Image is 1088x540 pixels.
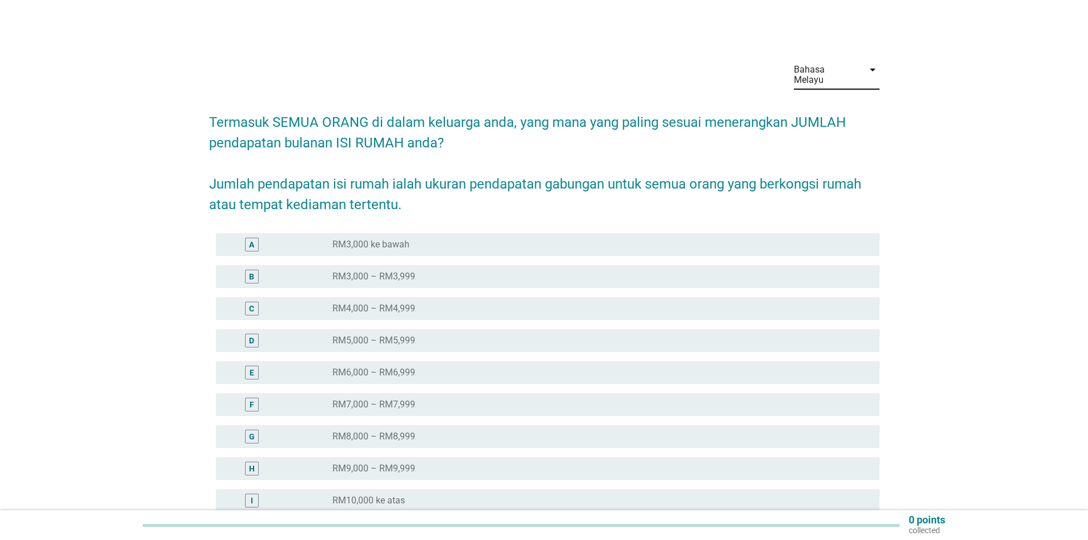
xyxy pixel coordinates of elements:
div: A [249,239,254,251]
label: RM10,000 ke atas [332,495,405,506]
label: RM9,000 – RM9,999 [332,463,415,474]
div: E [250,367,254,379]
label: RM7,000 – RM7,999 [332,399,415,410]
div: H [249,463,255,475]
label: RM3,000 ke bawah [332,239,409,250]
div: Bahasa Melayu [794,65,857,85]
div: B [249,271,254,283]
p: collected [909,525,945,535]
p: 0 points [909,515,945,525]
label: RM3,000 – RM3,999 [332,271,415,282]
div: F [250,399,254,411]
label: RM5,000 – RM5,999 [332,335,415,346]
div: C [249,303,254,315]
i: arrow_drop_down [866,63,880,77]
h2: Termasuk SEMUA ORANG di dalam keluarga anda, yang mana yang paling sesuai menerangkan JUMLAH pend... [209,101,880,215]
label: RM6,000 – RM6,999 [332,367,415,378]
div: I [251,495,253,507]
div: D [249,335,254,347]
div: G [249,431,255,443]
label: RM4,000 – RM4,999 [332,303,415,314]
label: RM8,000 – RM8,999 [332,431,415,442]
